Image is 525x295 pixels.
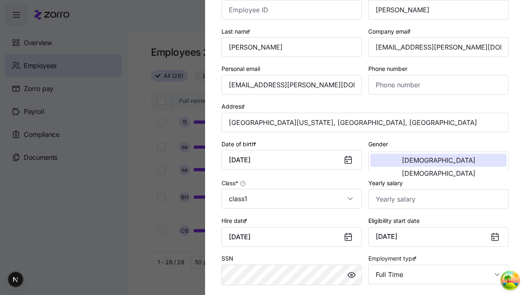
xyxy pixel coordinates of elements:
[368,64,407,73] label: Phone number
[221,254,233,263] label: SSN
[368,27,413,36] label: Company email
[502,272,518,288] button: Open Tanstack query devtools
[368,140,388,149] label: Gender
[368,189,509,209] input: Yearly salary
[368,37,509,57] input: Company email
[368,216,420,225] label: Eligibility start date
[402,170,475,177] span: [DEMOGRAPHIC_DATA]
[402,157,475,163] span: [DEMOGRAPHIC_DATA]
[221,227,362,247] input: MM/DD/YYYY
[368,227,509,247] button: [DATE]
[221,37,362,57] input: Last name
[368,254,418,263] label: Employment type
[221,64,260,73] label: Personal email
[221,27,252,36] label: Last name
[368,75,509,95] input: Phone number
[368,265,509,284] input: Select employment type
[368,179,403,188] label: Yearly salary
